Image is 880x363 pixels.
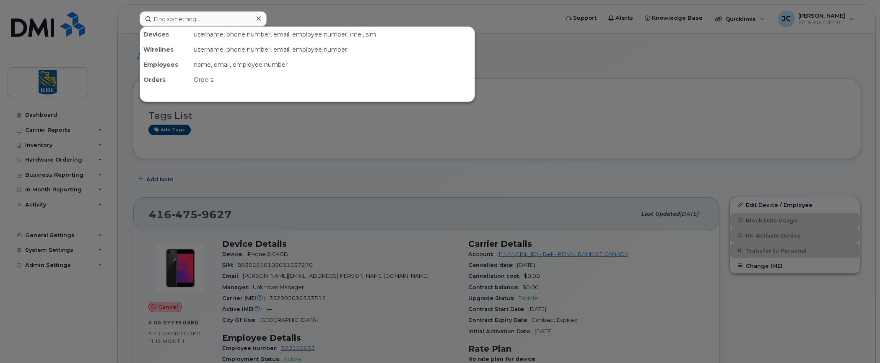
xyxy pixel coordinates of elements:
[140,42,190,57] div: Wirelines
[140,72,190,87] div: Orders
[190,57,475,72] div: name, email, employee number
[190,72,475,87] div: Orders
[140,27,190,42] div: Devices
[140,57,190,72] div: Employees
[190,27,475,42] div: username, phone number, email, employee number, imei, sim
[190,42,475,57] div: username, phone number, email, employee number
